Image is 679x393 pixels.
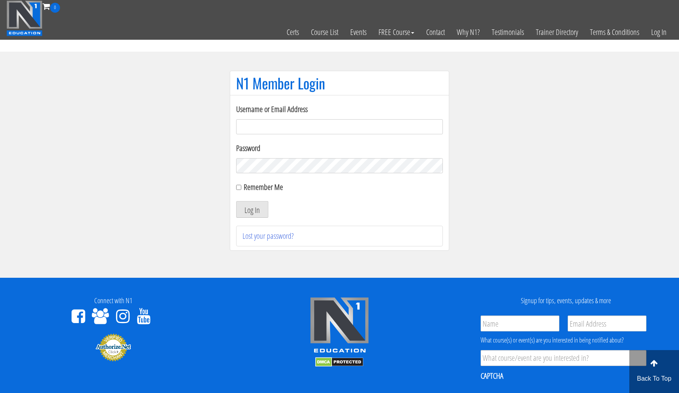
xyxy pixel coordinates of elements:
label: Username or Email Address [236,103,443,115]
a: Terms & Conditions [584,13,645,52]
a: Testimonials [486,13,530,52]
a: Lost your password? [242,230,294,241]
div: What course(s) or event(s) are you interested in being notified about? [481,335,646,345]
a: Certs [281,13,305,52]
input: Name [481,316,559,331]
p: Back To Top [629,374,679,383]
a: Log In [645,13,673,52]
h4: Signup for tips, events, updates & more [459,297,673,305]
img: Authorize.Net Merchant - Click to Verify [95,333,131,362]
h1: N1 Member Login [236,75,443,91]
label: Remember Me [244,182,283,192]
label: CAPTCHA [481,371,503,381]
a: 0 [43,1,60,12]
img: n1-education [6,0,43,36]
img: DMCA.com Protection Status [315,357,363,367]
a: Course List [305,13,344,52]
a: Trainer Directory [530,13,584,52]
h4: Connect with N1 [6,297,220,305]
span: 0 [50,3,60,13]
a: Contact [420,13,451,52]
input: What course/event are you interested in? [481,350,646,366]
input: Email Address [568,316,646,331]
a: Events [344,13,372,52]
a: Why N1? [451,13,486,52]
button: Log In [236,201,268,218]
label: Password [236,142,443,154]
img: n1-edu-logo [310,297,369,356]
a: FREE Course [372,13,420,52]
